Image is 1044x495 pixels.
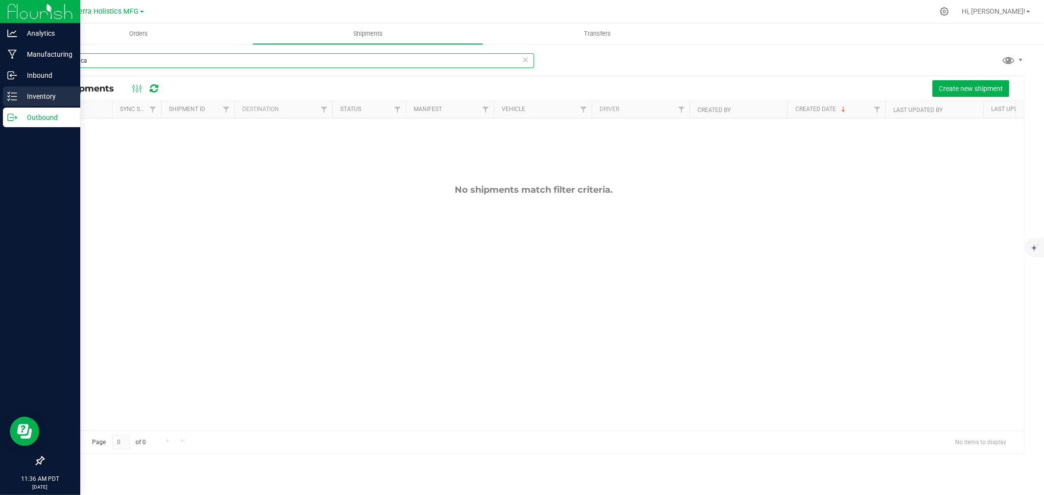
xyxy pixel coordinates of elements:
a: Filter [576,101,592,118]
span: No items to display [947,435,1014,450]
span: High Sierra Holistics MFG [56,7,139,16]
div: Manage settings [938,7,951,16]
a: Last Updated By [893,107,943,113]
a: Orders [23,23,253,44]
a: Manifest [414,106,442,112]
a: Filter [478,101,494,118]
input: Search Shipment ID, Vehicle, Driver, Destination, Manifest... [43,53,534,68]
inline-svg: Outbound [7,112,17,122]
inline-svg: Inbound [7,70,17,80]
span: Shipments [340,29,396,38]
p: 11:36 AM PDT [4,474,76,483]
a: Filter [316,101,332,118]
inline-svg: Inventory [7,91,17,101]
span: All Shipments [51,83,124,94]
p: Manufacturing [17,48,76,60]
span: Hi, [PERSON_NAME]! [962,7,1025,15]
a: Vehicle [502,106,525,112]
a: Filter [673,101,690,118]
span: Orders [116,29,161,38]
a: Created By [697,107,731,113]
span: Create new shipment [939,85,1003,92]
a: Filter [869,101,885,118]
a: Transfers [483,23,712,44]
iframe: Resource center [10,417,39,446]
a: Shipments [253,23,483,44]
p: Analytics [17,27,76,39]
inline-svg: Manufacturing [7,49,17,59]
p: Inventory [17,90,76,102]
button: Create new shipment [932,80,1009,97]
inline-svg: Analytics [7,28,17,38]
th: Driver [592,101,690,118]
span: Page of 0 [84,435,154,450]
p: Outbound [17,112,76,123]
a: Filter [145,101,161,118]
a: Status [340,106,361,112]
div: No shipments match filter criteria. [44,184,1024,195]
span: Transfers [571,29,624,38]
p: [DATE] [4,483,76,491]
a: Filter [218,101,234,118]
a: Created Date [795,106,847,112]
a: Filter [390,101,406,118]
th: Destination [234,101,332,118]
a: Shipment ID [169,106,205,112]
span: Clear [522,53,529,66]
a: Sync Status [120,106,158,112]
p: Inbound [17,69,76,81]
